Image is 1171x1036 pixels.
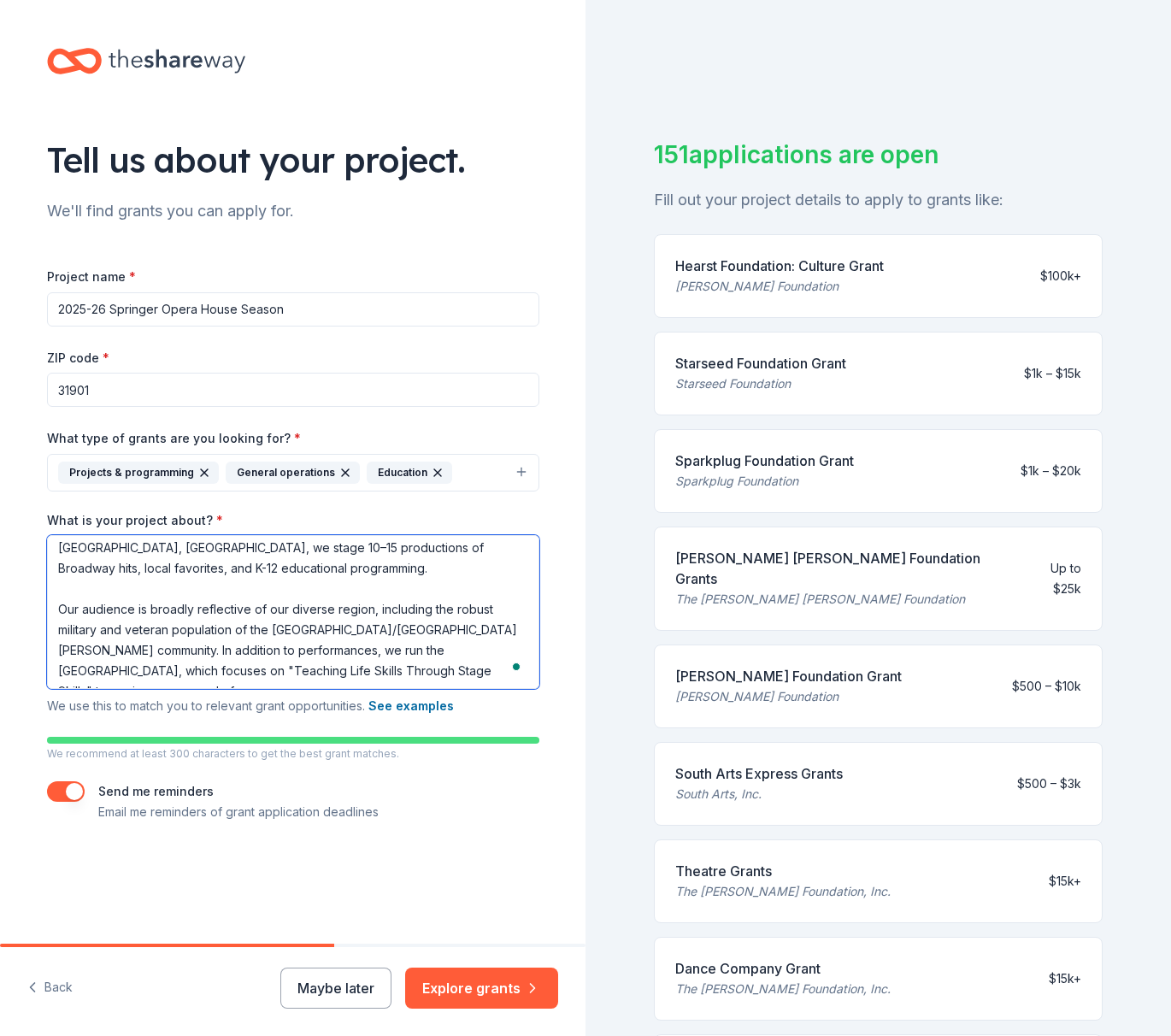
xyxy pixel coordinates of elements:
[675,374,846,394] div: Starseed Foundation
[47,292,539,327] input: After school program
[1049,968,1081,989] div: $15k+
[675,979,891,999] div: The [PERSON_NAME] Foundation, Inc.
[405,968,558,1009] button: Explore grants
[654,137,1103,173] div: 151 applications are open
[47,430,301,447] label: What type of grants are you looking for?
[1021,461,1081,481] div: $1k – $20k
[1024,363,1081,384] div: $1k – $15k
[675,471,854,492] div: Sparkplug Foundation
[47,136,539,184] div: Tell us about your project.
[47,268,136,285] label: Project name
[675,589,1009,609] div: The [PERSON_NAME] [PERSON_NAME] Foundation
[27,970,73,1006] button: Back
[47,512,223,529] label: What is your project about?
[47,373,539,407] input: 12345 (U.S. only)
[1049,871,1081,892] div: $15k+
[226,462,360,484] div: General operations
[47,350,109,367] label: ZIP code
[1022,558,1081,599] div: Up to $25k
[675,353,846,374] div: Starseed Foundation Grant
[368,696,454,716] button: See examples
[47,747,539,761] p: We recommend at least 300 characters to get the best grant matches.
[675,666,902,686] div: [PERSON_NAME] Foundation Grant
[1012,676,1081,697] div: $500 – $10k
[675,784,843,804] div: South Arts, Inc.
[98,784,214,798] label: Send me reminders
[47,454,539,492] button: Projects & programmingGeneral operationsEducation
[675,958,891,979] div: Dance Company Grant
[367,462,452,484] div: Education
[280,968,391,1009] button: Maybe later
[675,548,1009,589] div: [PERSON_NAME] [PERSON_NAME] Foundation Grants
[654,186,1103,214] div: Fill out your project details to apply to grants like:
[675,256,884,276] div: Hearst Foundation: Culture Grant
[58,462,219,484] div: Projects & programming
[1017,774,1081,794] div: $500 – $3k
[98,802,379,822] p: Email me reminders of grant application deadlines
[47,197,539,225] div: We'll find grants you can apply for.
[675,763,843,784] div: South Arts Express Grants
[675,276,884,297] div: [PERSON_NAME] Foundation
[1040,266,1081,286] div: $100k+
[47,535,539,689] textarea: To enrich screen reader interactions, please activate Accessibility in Grammarly extension settings
[675,861,891,881] div: Theatre Grants
[675,450,854,471] div: Sparkplug Foundation Grant
[47,698,454,713] span: We use this to match you to relevant grant opportunities.
[675,881,891,902] div: The [PERSON_NAME] Foundation, Inc.
[675,686,902,707] div: [PERSON_NAME] Foundation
